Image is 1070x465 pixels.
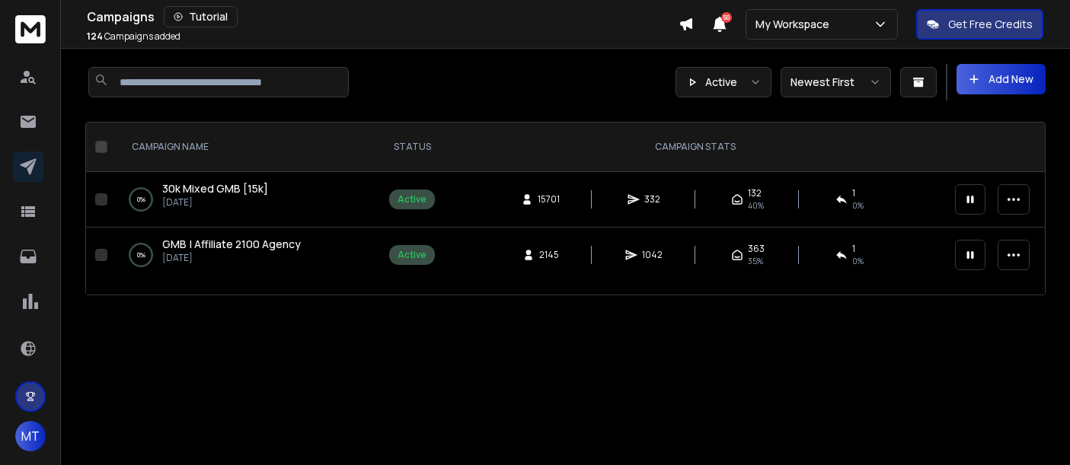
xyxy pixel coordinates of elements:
span: 35 % [748,255,763,267]
span: 363 [748,243,765,255]
span: 0 % [852,255,864,267]
p: Get Free Credits [948,17,1033,32]
span: 0 % [852,199,864,212]
th: STATUS [380,123,444,172]
span: 132 [748,187,762,199]
p: [DATE] [162,252,301,264]
span: 1 [852,243,855,255]
a: 30k Mixed GMB [15k] [162,181,268,196]
span: 124 [87,30,103,43]
span: 15701 [538,193,560,205]
span: 50 [721,12,732,23]
p: 0 % [137,192,145,207]
p: [DATE] [162,196,268,209]
th: CAMPAIGN NAME [113,123,380,172]
button: Get Free Credits [916,9,1043,40]
div: Campaigns [87,6,679,27]
td: 0%30k Mixed GMB [15k][DATE] [113,172,380,228]
td: 0%GMB | Affiliate 2100 Agency[DATE] [113,228,380,283]
span: 2145 [539,249,559,261]
span: 1042 [642,249,663,261]
span: 1 [852,187,855,199]
span: 40 % [748,199,764,212]
span: GMB | Affiliate 2100 Agency [162,237,301,251]
th: CAMPAIGN STATS [444,123,946,172]
button: MT [15,421,46,451]
div: Active [398,193,426,205]
div: Active [398,249,426,261]
span: 332 [644,193,660,205]
button: Newest First [781,67,891,97]
button: Add New [957,64,1046,94]
p: My Workspace [755,17,835,32]
a: GMB | Affiliate 2100 Agency [162,237,301,252]
button: Tutorial [164,6,238,27]
p: Campaigns added [87,30,180,43]
p: Active [705,75,737,90]
p: 0 % [137,247,145,263]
